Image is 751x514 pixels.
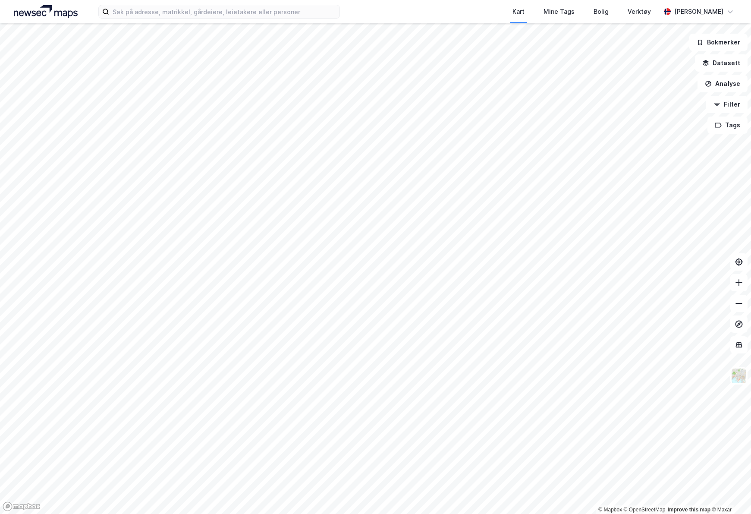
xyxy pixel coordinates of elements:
button: Filter [706,96,748,113]
div: Bolig [594,6,609,17]
input: Søk på adresse, matrikkel, gårdeiere, leietakere eller personer [109,5,339,18]
iframe: Chat Widget [708,473,751,514]
a: Improve this map [668,507,710,513]
button: Analyse [698,75,748,92]
button: Tags [707,117,748,134]
a: Mapbox [598,507,622,513]
div: Mine Tags [544,6,575,17]
button: Bokmerker [689,34,748,51]
a: OpenStreetMap [624,507,666,513]
div: [PERSON_NAME] [674,6,723,17]
div: Kart [512,6,525,17]
a: Mapbox homepage [3,501,41,511]
img: logo.a4113a55bc3d86da70a041830d287a7e.svg [14,5,78,18]
button: Datasett [695,54,748,72]
div: Kontrollprogram for chat [708,473,751,514]
img: Z [731,368,747,384]
div: Verktøy [628,6,651,17]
